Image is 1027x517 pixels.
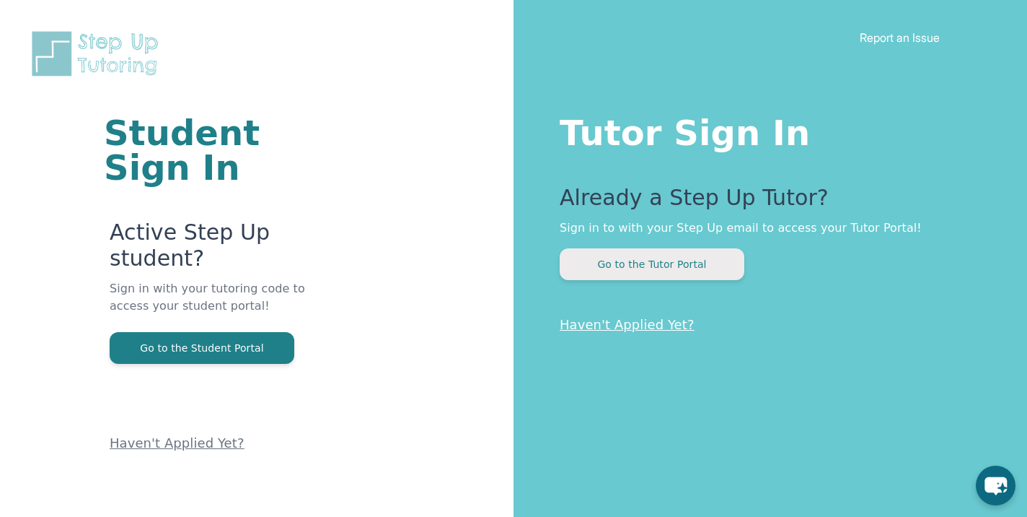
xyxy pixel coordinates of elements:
[560,185,969,220] p: Already a Step Up Tutor?
[860,30,940,45] a: Report an Issue
[560,248,744,280] button: Go to the Tutor Portal
[110,332,294,364] button: Go to the Student Portal
[110,280,340,332] p: Sign in with your tutoring code to access your student portal!
[110,435,244,451] a: Haven't Applied Yet?
[560,257,744,271] a: Go to the Tutor Portal
[110,341,294,355] a: Go to the Student Portal
[560,220,969,237] p: Sign in to with your Step Up email to access your Tutor Portal!
[560,110,969,150] h1: Tutor Sign In
[29,29,167,79] img: Step Up Tutoring horizontal logo
[110,220,340,280] p: Active Step Up student?
[104,116,340,185] h1: Student Sign In
[976,466,1015,505] button: chat-button
[560,317,695,332] a: Haven't Applied Yet?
